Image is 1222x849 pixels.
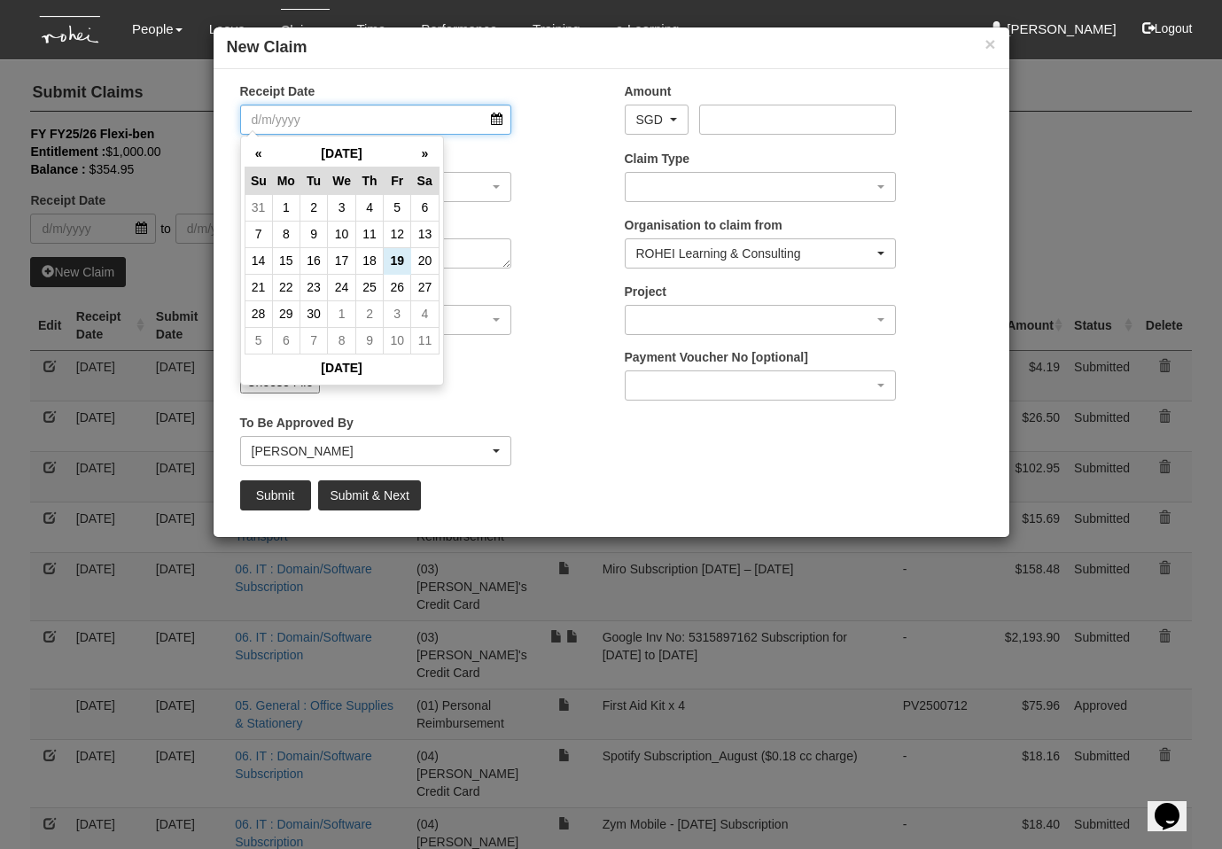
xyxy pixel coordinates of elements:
div: ROHEI Learning & Consulting [636,245,875,262]
input: d/m/yyyy [240,105,512,135]
label: Organisation to claim from [625,216,782,234]
td: 6 [272,327,300,354]
td: 11 [411,327,439,354]
label: Payment Voucher No [optional] [625,348,808,366]
th: » [411,140,439,167]
td: 21 [245,274,272,300]
th: [DATE] [245,354,439,381]
td: 16 [300,247,328,274]
td: 6 [411,194,439,221]
td: 20 [411,247,439,274]
th: Tu [300,167,328,194]
th: We [328,167,356,194]
td: 4 [411,300,439,327]
td: 31 [245,194,272,221]
td: 24 [328,274,356,300]
td: 29 [272,300,300,327]
div: [PERSON_NAME] [252,442,490,460]
button: SGD [625,105,689,135]
th: Fr [384,167,411,194]
td: 4 [356,194,384,221]
td: 9 [300,221,328,247]
label: Claim Type [625,150,690,167]
td: 18 [356,247,384,274]
td: 26 [384,274,411,300]
td: 2 [300,194,328,221]
td: 14 [245,247,272,274]
th: Mo [272,167,300,194]
td: 25 [356,274,384,300]
td: 19 [384,247,411,274]
label: Amount [625,82,672,100]
td: 7 [300,327,328,354]
td: 7 [245,221,272,247]
td: 9 [356,327,384,354]
td: 12 [384,221,411,247]
label: Project [625,283,666,300]
td: 1 [328,300,356,327]
td: 30 [300,300,328,327]
td: 3 [328,194,356,221]
input: Submit & Next [318,480,420,510]
iframe: chat widget [1148,778,1204,831]
td: 5 [245,327,272,354]
td: 2 [356,300,384,327]
b: New Claim [227,38,307,56]
td: 15 [272,247,300,274]
td: 10 [328,221,356,247]
td: 11 [356,221,384,247]
th: « [245,140,272,167]
th: Sa [411,167,439,194]
td: 13 [411,221,439,247]
button: Shuhui Lee [240,436,512,466]
input: Submit [240,480,311,510]
td: 23 [300,274,328,300]
td: 10 [384,327,411,354]
td: 17 [328,247,356,274]
td: 3 [384,300,411,327]
th: Th [356,167,384,194]
td: 5 [384,194,411,221]
td: 1 [272,194,300,221]
label: To Be Approved By [240,414,354,432]
button: × [985,35,995,53]
td: 8 [328,327,356,354]
label: Receipt Date [240,82,315,100]
td: 27 [411,274,439,300]
td: 28 [245,300,272,327]
th: Su [245,167,272,194]
th: [DATE] [272,140,411,167]
div: SGD [636,111,666,129]
td: 8 [272,221,300,247]
td: 22 [272,274,300,300]
button: ROHEI Learning & Consulting [625,238,897,269]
